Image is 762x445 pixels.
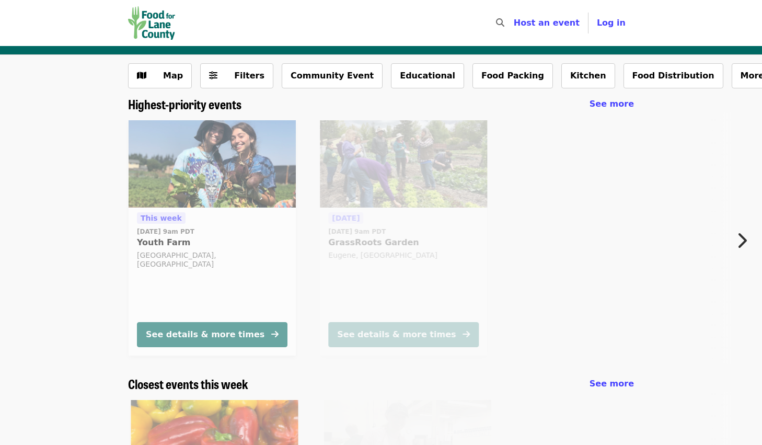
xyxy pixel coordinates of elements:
[511,10,519,36] input: Search
[209,71,217,81] i: sliders-h icon
[590,379,634,389] span: See more
[328,322,479,347] button: See details & more times
[120,376,642,392] div: Closest events this week
[320,120,487,356] a: See details for "GrassRoots Garden"
[588,13,634,33] button: Log in
[282,63,383,88] button: Community Event
[590,99,634,109] span: See more
[332,214,360,222] span: [DATE]
[137,236,287,249] span: Youth Farm
[337,328,456,341] div: See details & more times
[141,214,182,222] span: This week
[328,236,479,249] span: GrassRoots Garden
[128,6,175,40] img: Food for Lane County - Home
[328,227,386,236] time: [DATE] 9am PDT
[128,63,192,88] button: Show map view
[120,97,642,112] div: Highest-priority events
[234,71,264,81] span: Filters
[514,18,580,28] a: Host an event
[328,251,479,260] div: Eugene, [GEOGRAPHIC_DATA]
[128,97,241,112] a: Highest-priority events
[463,329,470,339] i: arrow-right icon
[129,120,296,208] img: Youth Farm organized by Food for Lane County
[496,18,504,28] i: search icon
[271,329,279,339] i: arrow-right icon
[137,227,194,236] time: [DATE] 9am PDT
[146,328,264,341] div: See details & more times
[597,18,626,28] span: Log in
[128,95,241,113] span: Highest-priority events
[728,226,762,255] button: Next item
[391,63,464,88] button: Educational
[590,98,634,110] a: See more
[320,120,487,208] img: GrassRoots Garden organized by Food for Lane County
[561,63,615,88] button: Kitchen
[163,71,183,81] span: Map
[472,63,553,88] button: Food Packing
[624,63,723,88] button: Food Distribution
[736,231,747,250] i: chevron-right icon
[137,71,146,81] i: map icon
[129,120,296,356] a: See details for "Youth Farm"
[200,63,273,88] button: Filters (0 selected)
[137,251,287,269] div: [GEOGRAPHIC_DATA], [GEOGRAPHIC_DATA]
[128,376,248,392] a: Closest events this week
[590,378,634,390] a: See more
[128,374,248,393] span: Closest events this week
[137,322,287,347] button: See details & more times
